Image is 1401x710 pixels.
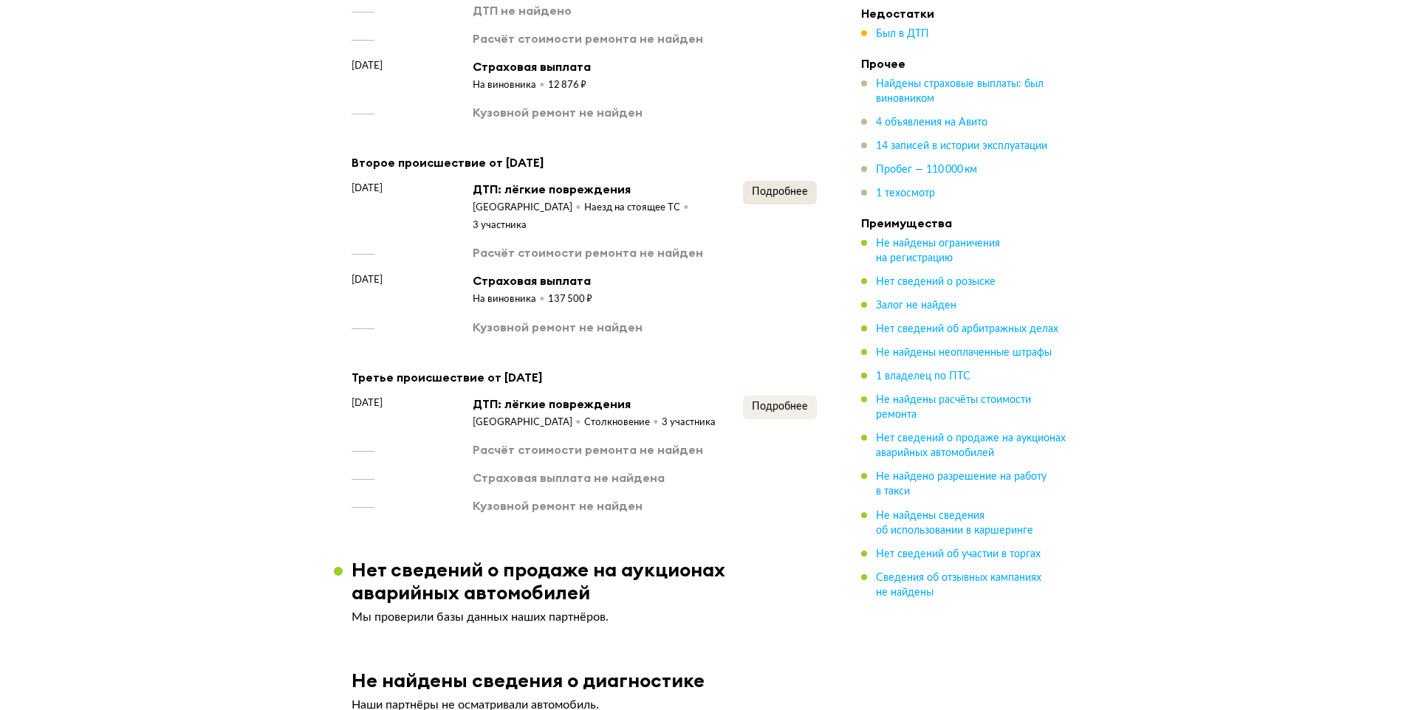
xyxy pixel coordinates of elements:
[352,610,817,624] p: Мы проверили базы данных наших партнёров.
[876,572,1041,597] span: Сведения об отзывных кампаниях не найдены
[352,181,383,196] span: [DATE]
[548,293,592,306] div: 137 500 ₽
[473,181,743,197] div: ДТП: лёгкие повреждения
[473,416,584,430] div: [GEOGRAPHIC_DATA]
[473,497,643,514] div: Кузовной ремонт не найден
[473,244,703,261] div: Расчёт стоимости ремонта не найден
[548,79,586,92] div: 12 876 ₽
[876,300,956,311] span: Залог не найден
[876,472,1047,497] span: Не найдено разрешение на работу в такси
[473,293,548,306] div: На виновника
[876,79,1044,104] span: Найдены страховые выплаты: был виновником
[743,396,817,419] button: Подробнее
[876,395,1031,420] span: Не найдены расчёты стоимости ремонта
[473,58,591,75] div: Страховая выплата
[876,117,987,128] span: 4 объявления на Авито
[876,433,1066,458] span: Нет сведений о продаже на аукционах аварийных автомобилей
[584,416,662,430] div: Столкновение
[352,368,817,387] div: Третье происшествие от [DATE]
[752,187,808,197] span: Подробнее
[876,238,1000,263] span: Не найдены ограничения на регистрацию
[473,272,592,289] div: Страховая выплата
[861,216,1068,230] h4: Преимущества
[473,30,703,46] div: Расчёт стоимости ремонта не найден
[861,56,1068,71] h4: Прочее
[352,272,383,287] span: [DATE]
[473,104,643,120] div: Кузовной ремонт не найден
[473,469,665,486] div: Страховая выплата не найдена
[473,79,548,92] div: На виновника
[876,324,1058,334] span: Нет сведений об арбитражных делах
[473,319,643,335] div: Кузовной ремонт не найден
[876,29,929,39] span: Был в ДТП
[876,510,1033,535] span: Не найдены сведения об использовании в каршеринге
[876,371,970,382] span: 1 владелец по ПТС
[473,396,716,412] div: ДТП: лёгкие повреждения
[352,396,383,410] span: [DATE]
[743,181,817,204] button: Подробнее
[876,188,935,199] span: 1 техосмотр
[352,58,383,73] span: [DATE]
[473,219,527,232] div: 3 участника
[861,6,1068,21] h4: Недостатки
[352,153,817,172] div: Второе происшествие от [DATE]
[876,548,1041,559] span: Нет сведений об участии в торгах
[662,416,716,430] div: 3 участника
[876,165,977,175] span: Пробег — 110 000 км
[352,558,835,604] h3: Нет сведений о продаже на аукционах аварийных автомобилей
[876,348,1052,358] span: Не найдены неоплаченные штрафы
[473,2,572,18] div: ДТП не найдено
[473,201,584,215] div: [GEOGRAPHIC_DATA]
[352,669,705,692] h3: Не найдены сведения о диагностике
[752,401,808,412] span: Подробнее
[876,277,996,287] span: Нет сведений о розыске
[876,141,1047,151] span: 14 записей в истории эксплуатации
[584,201,692,215] div: Наезд на стоящее ТС
[473,441,703,458] div: Расчёт стоимости ремонта не найден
